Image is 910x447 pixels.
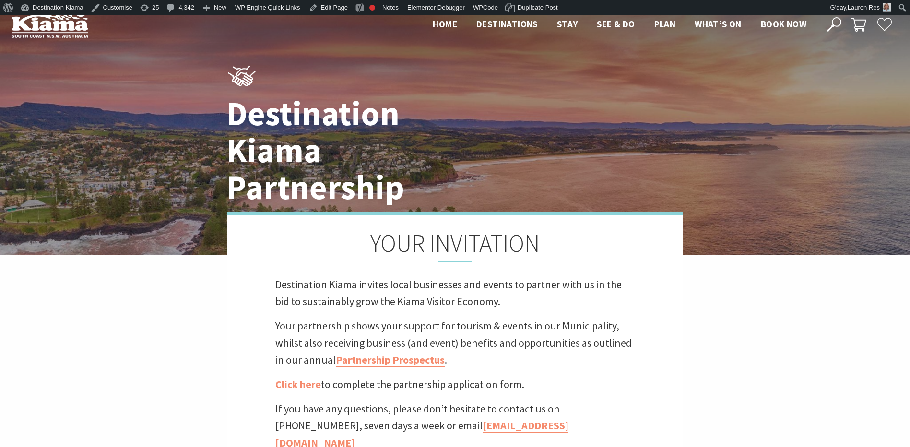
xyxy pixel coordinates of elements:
[369,5,375,11] div: Focus keyphrase not set
[557,18,578,30] span: Stay
[848,4,880,11] span: Lauren Res
[275,377,321,391] a: Click here
[695,18,742,30] span: What’s On
[654,18,676,30] span: Plan
[761,18,806,30] span: Book now
[423,17,816,33] nav: Main Menu
[883,3,891,12] img: Res-lauren-square-150x150.jpg
[433,18,457,30] span: Home
[275,276,635,310] p: Destination Kiama invites local businesses and events to partner with us in the bid to sustainabl...
[226,95,497,206] h1: Destination Kiama Partnership
[597,18,635,30] span: See & Do
[275,229,635,262] h2: YOUR INVITATION
[275,318,635,368] p: Your partnership shows your support for tourism & events in our Municipality, whilst also receivi...
[275,376,635,393] p: to complete the partnership application form.
[476,18,538,30] span: Destinations
[336,353,445,367] a: Partnership Prospectus
[12,12,88,38] img: Kiama Logo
